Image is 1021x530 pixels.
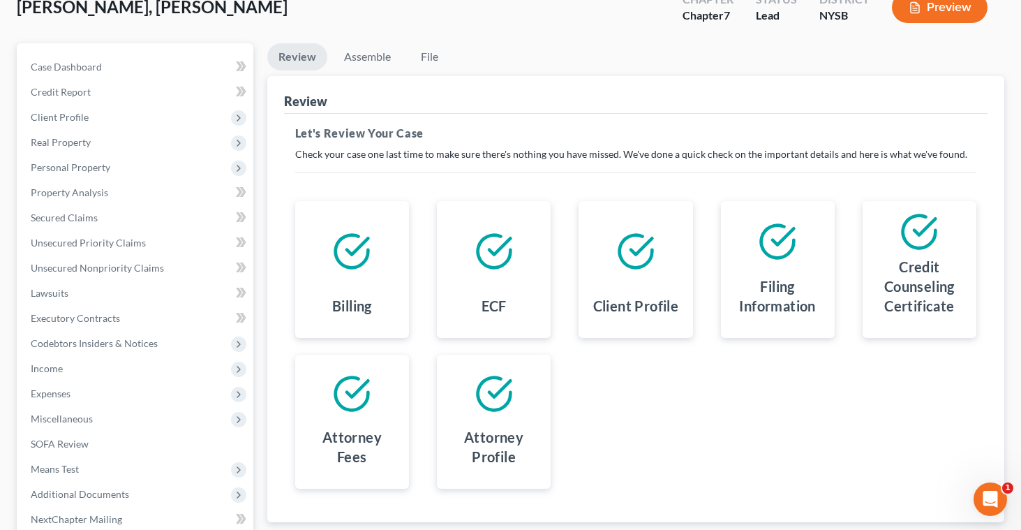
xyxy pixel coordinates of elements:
[448,427,539,466] h4: Attorney Profile
[11,189,268,299] div: James says…
[11,133,268,189] div: Paula says…
[40,8,62,30] img: Profile image for James
[20,306,253,331] a: Executory Contracts
[31,237,146,249] span: Unsecured Priority Claims
[31,438,89,450] span: SOFA Review
[218,6,245,32] button: Home
[31,287,68,299] span: Lawsuits
[20,432,253,457] a: SOFA Review
[11,299,268,358] div: Paula says…
[50,133,268,177] div: Does your system indicate what the problem was?
[31,86,91,98] span: Credit Report
[683,8,733,24] div: Chapter
[333,43,402,71] a: Assemble
[295,147,976,161] p: Check your case one last time to make sure there's nothing you have missed. We've done a quick ch...
[61,96,257,124] div: Feel free to download your entire bankruptcy packet here:
[20,54,253,80] a: Case Dashboard
[267,43,327,71] a: Review
[31,262,164,274] span: Unsecured Nonpriority Claims
[756,8,797,24] div: Lead
[239,418,262,440] button: Send a message…
[66,367,257,381] div: I'll hang out with the screens this time.
[295,125,976,142] h5: Let's Review Your Case
[724,8,730,22] span: 7
[31,212,98,223] span: Secured Claims
[732,277,823,316] h4: Filing Information
[31,312,120,324] span: Executory Contracts
[22,423,33,434] button: Emoji picker
[1002,483,1013,494] span: 1
[55,358,268,389] div: I'll hang out with the screens this time.
[20,180,253,205] a: Property Analysis
[593,296,679,316] h4: Client Profile
[31,513,122,525] span: NextChapter Mailing
[44,423,55,434] button: Gif picker
[31,337,158,349] span: Codebtors Insiders & Notices
[245,6,270,31] div: Close
[31,413,93,425] span: Miscellaneous
[306,427,398,466] h4: Attorney Fees
[20,256,253,281] a: Unsecured Nonpriority Claims
[31,111,89,123] span: Client Profile
[20,205,253,230] a: Secured Claims
[874,257,965,316] h4: Credit Counseling Certificate
[31,463,79,475] span: Means Test
[31,186,108,198] span: Property Analysis
[408,43,452,71] a: File
[50,299,268,357] div: Oh. Do I get a message for that? I totally forgot about MFA. [DATE] holiday brain.
[61,21,257,89] div: Unfortunately, your case, [PERSON_NAME] [PERSON_NAME], was unable to be electronically filed with...
[11,189,229,274] div: Hi [PERSON_NAME]! It looks like the Multi-Factor Authentication code wasn't entered in time for t...
[66,423,77,434] button: Upload attachment
[11,358,268,390] div: Paula says…
[61,307,257,348] div: Oh. Do I get a message for that? I totally forgot about MFA. [DATE] holiday brain.
[31,388,70,399] span: Expenses
[332,296,372,316] h4: Billing
[22,197,218,265] div: Hi [PERSON_NAME]! It looks like the Multi-Factor Authentication code wasn't entered in time for t...
[11,390,268,438] div: Paula says…
[191,390,268,421] div: Thank you.
[89,423,100,434] button: Start recording
[9,6,36,32] button: go back
[284,93,327,110] div: Review
[31,488,129,500] span: Additional Documents
[482,296,507,316] h4: ECF
[31,136,91,148] span: Real Property
[22,277,135,285] div: [PERSON_NAME] • 1m ago
[31,61,102,73] span: Case Dashboard
[20,80,253,105] a: Credit Report
[31,362,63,374] span: Income
[68,7,158,17] h1: [PERSON_NAME]
[31,161,110,173] span: Personal Property
[12,394,267,418] textarea: Message…
[819,8,870,24] div: NYSB
[61,142,257,169] div: Does your system indicate what the problem was?
[20,281,253,306] a: Lawsuits
[20,230,253,256] a: Unsecured Priority Claims
[68,17,96,31] p: Active
[974,483,1007,516] iframe: Intercom live chat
